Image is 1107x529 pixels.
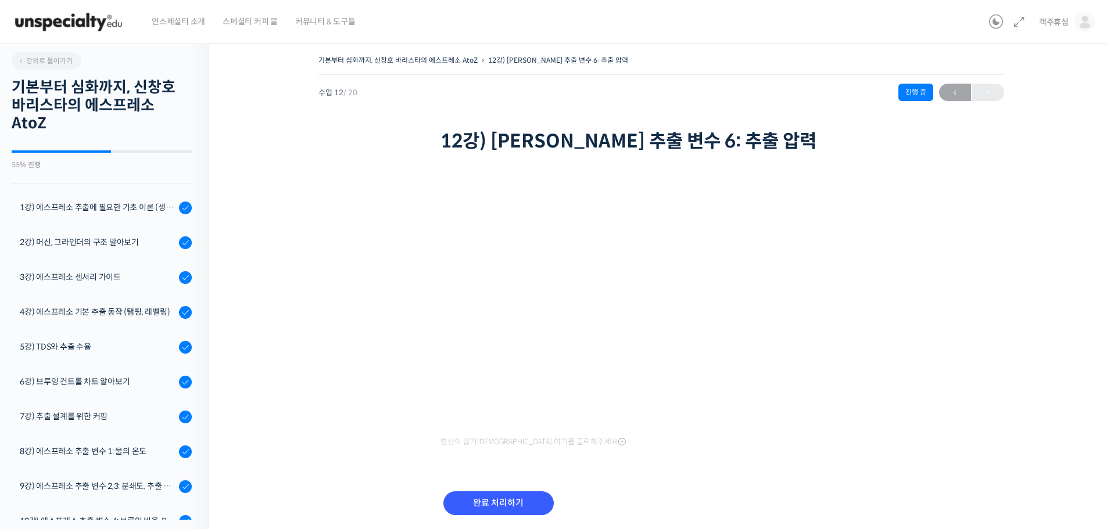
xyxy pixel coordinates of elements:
[20,201,175,214] div: 1강) 에스프레소 추출에 필요한 기초 이론 (생두, 가공, 로스팅)
[20,514,175,527] div: 10강) 에스프레소 추출 변수 4: 브루잉 비율, Brew Ratio
[12,161,192,168] div: 55% 진행
[20,305,175,318] div: 4강) 에스프레소 기본 추출 동작 (탬핑, 레벨링)
[20,410,175,423] div: 7강) 추출 설계를 위한 커핑
[318,56,478,64] a: 기본부터 심화까지, 신창호 바리스타의 에스프레소 AtoZ
[343,88,357,98] span: / 20
[17,56,73,65] span: 강의로 돌아가기
[20,375,175,388] div: 6강) 브루잉 컨트롤 차트 알아보기
[939,84,971,101] a: ←이전
[440,437,626,447] span: 영상이 끊기[DEMOGRAPHIC_DATA] 여기를 클릭해주세요
[488,56,628,64] a: 12강) [PERSON_NAME] 추출 변수 6: 추출 압력
[440,130,882,152] h1: 12강) [PERSON_NAME] 추출 변수 6: 추출 압력
[939,85,971,100] span: ←
[318,89,357,96] span: 수업 12
[12,52,81,70] a: 강의로 돌아가기
[1039,17,1069,27] span: 객주휴심
[20,445,175,458] div: 8강) 에스프레소 추출 변수 1: 물의 온도
[20,236,175,249] div: 2강) 머신, 그라인더의 구조 알아보기
[20,480,175,492] div: 9강) 에스프레소 추출 변수 2,3: 분쇄도, 추출 시간
[12,78,192,133] h2: 기본부터 심화까지, 신창호 바리스타의 에스프레소 AtoZ
[20,271,175,283] div: 3강) 에스프레소 센서리 가이드
[20,340,175,353] div: 5강) TDS와 추출 수율
[443,491,554,515] input: 완료 처리하기
[898,84,933,101] div: 진행 중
